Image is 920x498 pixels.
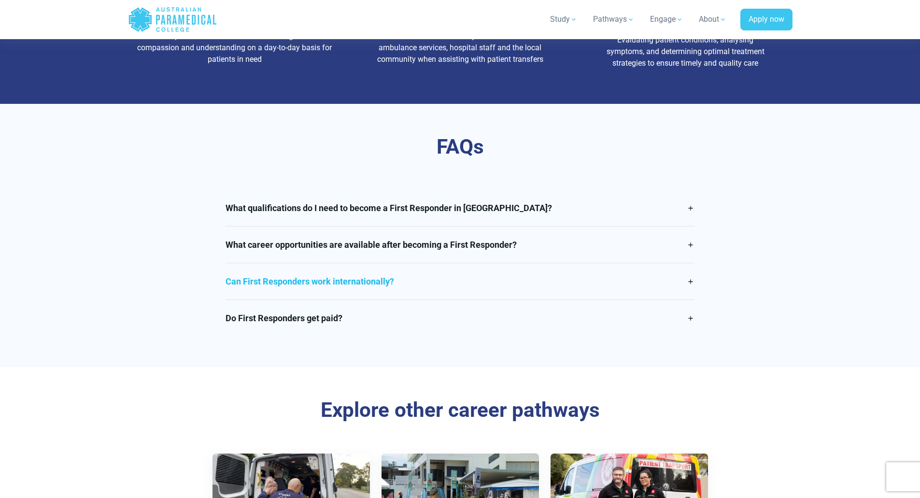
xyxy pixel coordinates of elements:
[740,9,793,31] a: Apply now
[693,6,733,33] a: About
[587,6,640,33] a: Pathways
[544,6,583,33] a: Study
[128,4,217,35] a: Australian Paramedical College
[598,34,773,69] p: Evaluating patient conditions, analysing symptoms, and determining optimal treatment strategies t...
[226,300,694,336] a: Do First Responders get paid?
[644,6,689,33] a: Engage
[178,398,743,423] h3: Explore other career pathways
[136,30,334,65] p: First Responders need to demonstrate a high level of compassion and understanding on a day-to-day...
[178,135,743,159] div: FAQs
[361,30,559,65] p: Values teamwork and effectively collaborates with other ambulance services, hospital staff and th...
[226,227,694,263] a: What career opportunities are available after becoming a First Responder?
[226,190,694,226] a: What qualifications do I need to become a First Responder in [GEOGRAPHIC_DATA]?
[226,263,694,299] a: Can First Responders work internationally?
